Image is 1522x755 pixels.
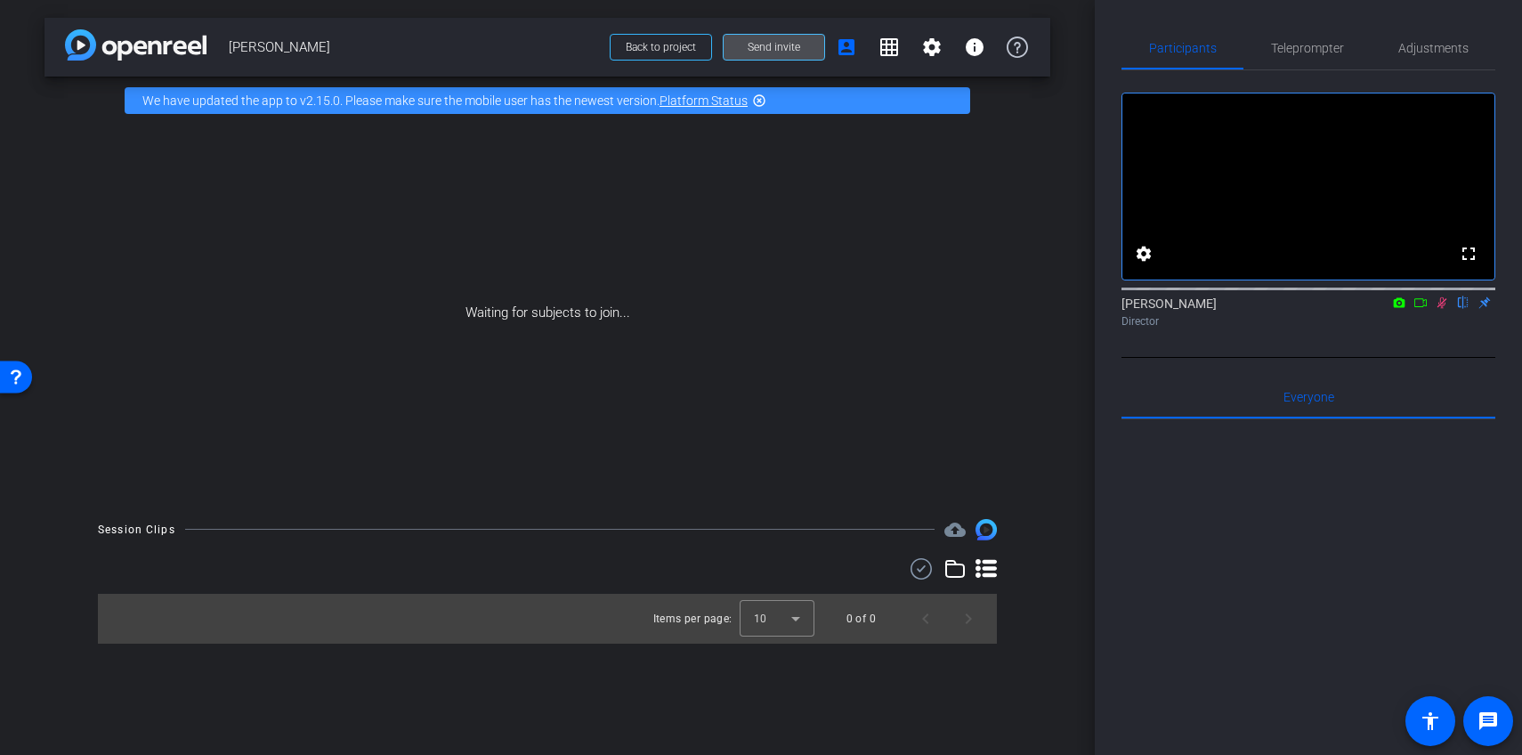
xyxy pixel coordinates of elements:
button: Back to project [610,34,712,61]
mat-icon: flip [1453,294,1474,310]
div: [PERSON_NAME] [1121,295,1495,329]
span: Participants [1149,42,1217,54]
mat-icon: info [964,37,985,58]
span: [PERSON_NAME] [229,29,599,65]
span: Teleprompter [1271,42,1344,54]
div: Waiting for subjects to join... [45,125,1050,501]
div: We have updated the app to v2.15.0. Please make sure the mobile user has the newest version. [125,87,970,114]
span: Adjustments [1398,42,1469,54]
div: Session Clips [98,521,175,539]
a: Platform Status [660,93,748,108]
button: Send invite [723,34,825,61]
mat-icon: highlight_off [752,93,766,108]
mat-icon: account_box [836,37,857,58]
img: app-logo [65,29,206,61]
span: Send invite [748,40,800,54]
mat-icon: settings [921,37,943,58]
mat-icon: grid_on [878,37,900,58]
span: Everyone [1283,391,1334,403]
mat-icon: settings [1133,243,1154,264]
img: Session clips [976,519,997,540]
mat-icon: message [1477,710,1499,732]
mat-icon: fullscreen [1458,243,1479,264]
div: Items per page: [653,610,733,628]
div: Director [1121,313,1495,329]
span: Back to project [626,41,696,53]
mat-icon: cloud_upload [944,519,966,540]
button: Previous page [904,597,947,640]
div: 0 of 0 [846,610,876,628]
mat-icon: accessibility [1420,710,1441,732]
button: Next page [947,597,990,640]
span: Destinations for your clips [944,519,966,540]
